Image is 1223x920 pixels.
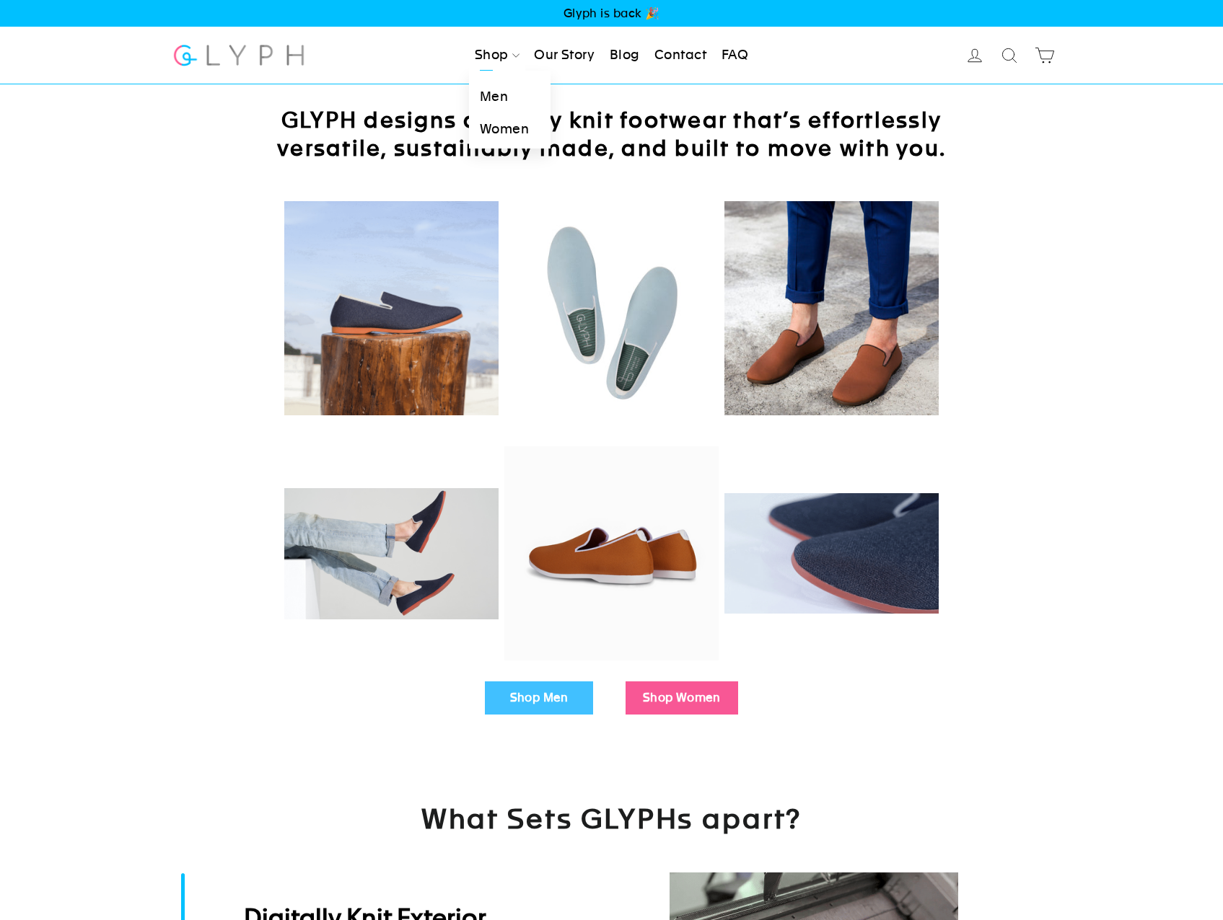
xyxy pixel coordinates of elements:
[469,113,551,146] a: Women
[251,801,973,872] h2: What Sets GLYPHs apart?
[604,40,646,71] a: Blog
[649,40,712,71] a: Contact
[469,81,551,113] a: Men
[251,106,973,162] h2: GLYPH designs digitally knit footwear that’s effortlessly versatile, sustainably made, and built ...
[626,681,738,715] a: Shop Women
[469,40,754,71] ul: Primary
[1204,398,1223,523] iframe: Glyph - Referral program
[485,681,593,715] a: Shop Men
[469,40,525,71] a: Shop
[716,40,754,71] a: FAQ
[528,40,600,71] a: Our Story
[172,36,307,74] img: Glyph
